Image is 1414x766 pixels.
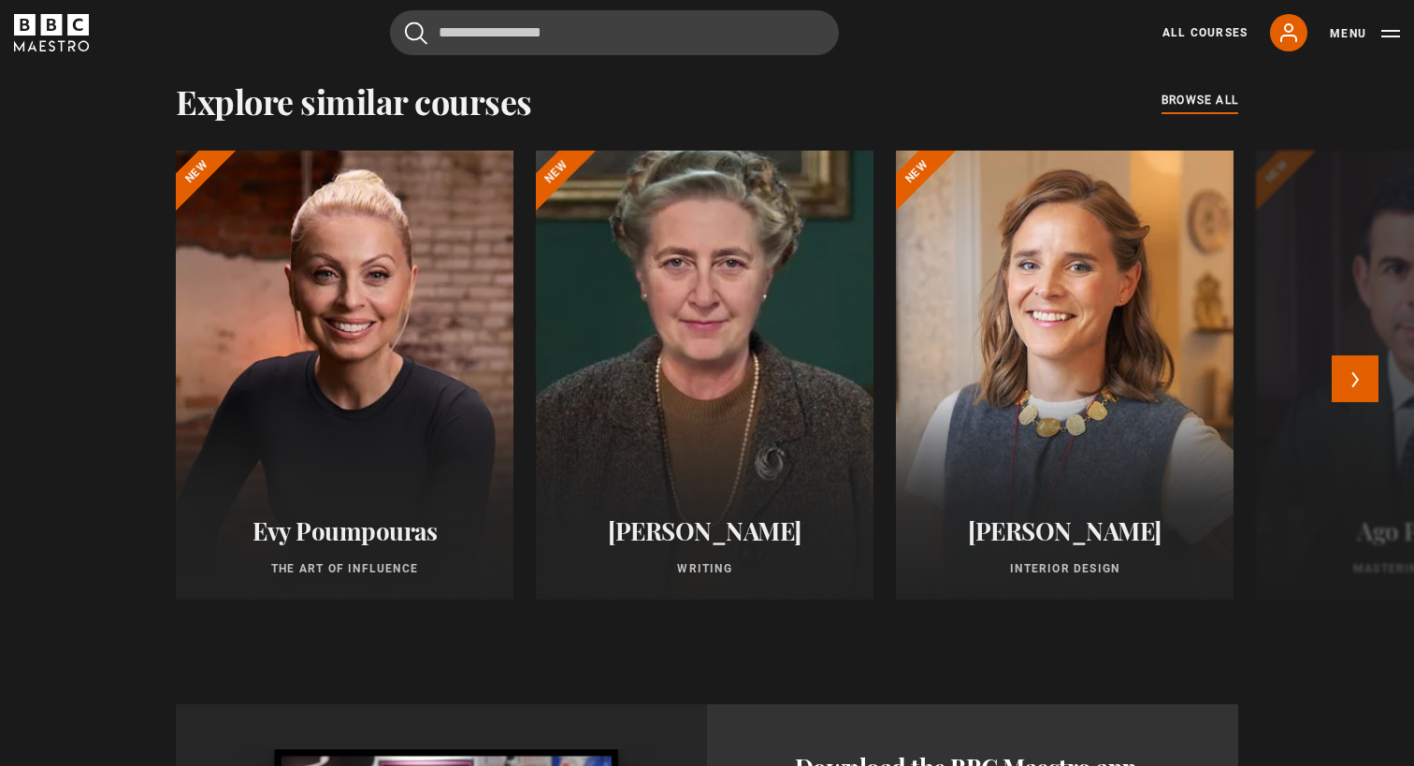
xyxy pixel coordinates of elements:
a: browse all [1161,91,1238,111]
a: Evy Poumpouras The Art of Influence New [176,151,513,600]
a: All Courses [1162,24,1248,41]
p: Writing [558,560,851,577]
button: Submit the search query [405,22,427,45]
p: Interior Design [918,560,1211,577]
p: The Art of Influence [198,560,491,577]
h2: [PERSON_NAME] [558,516,851,545]
input: Search [390,10,839,55]
h2: Explore similar courses [176,81,532,121]
h2: [PERSON_NAME] [918,516,1211,545]
a: [PERSON_NAME] Writing New [536,151,873,600]
span: browse all [1161,91,1238,109]
button: Toggle navigation [1330,24,1400,43]
a: [PERSON_NAME] Interior Design New [896,151,1234,600]
h2: Evy Poumpouras [198,516,491,545]
svg: BBC Maestro [14,14,89,51]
